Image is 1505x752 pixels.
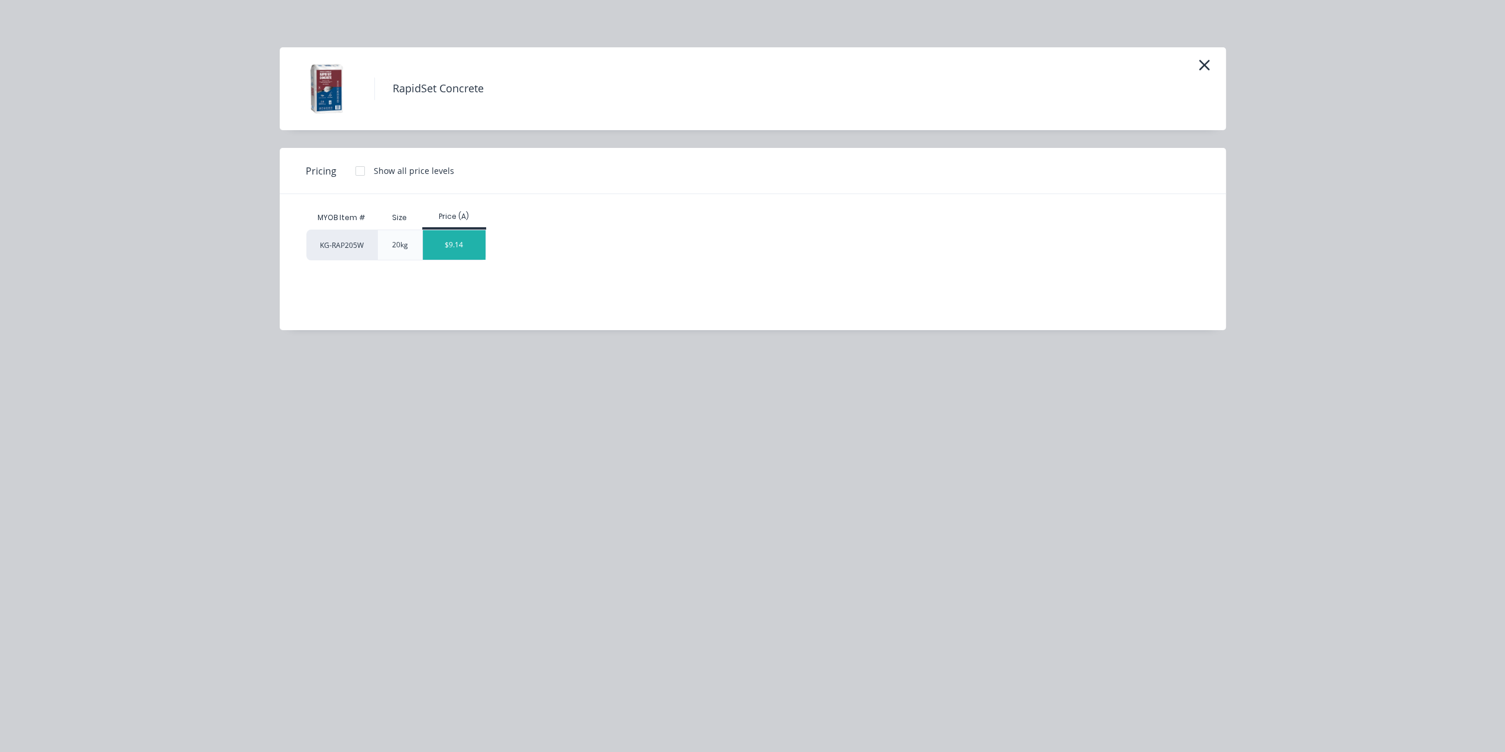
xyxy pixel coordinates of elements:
[423,230,486,260] div: $9.14
[374,78,501,100] h4: RapidSet Concrete
[374,164,454,177] div: Show all price levels
[306,230,377,260] div: KG-RAP205W
[383,203,416,233] div: Size
[392,240,408,250] div: 20kg
[422,211,487,222] div: Price (A)
[297,59,357,118] img: RapidSet Concrete
[306,206,377,230] div: MYOB Item #
[306,164,336,178] span: Pricing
